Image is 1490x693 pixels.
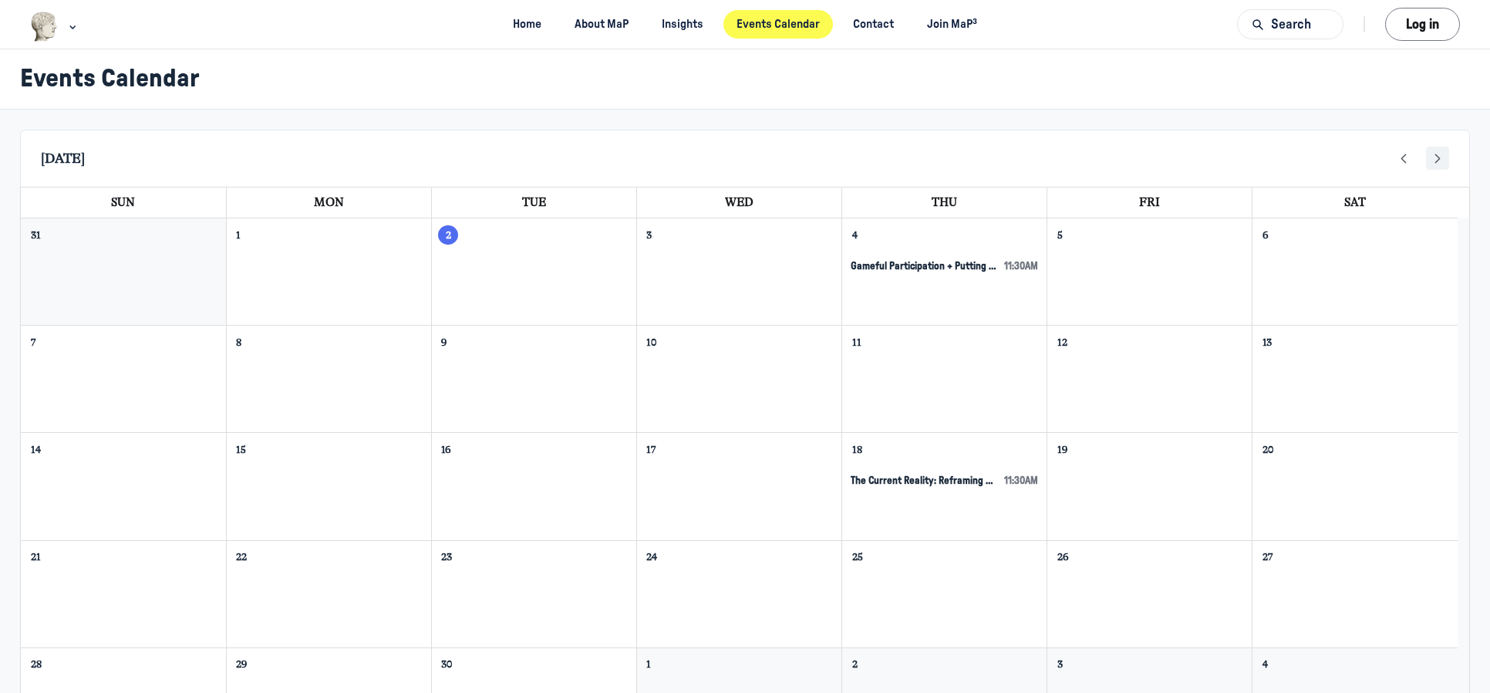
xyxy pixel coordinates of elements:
[929,188,960,218] a: Thursday
[849,654,861,674] a: October 2, 2025
[849,333,865,352] a: September 11, 2025
[438,547,455,566] a: September 23, 2025
[1426,147,1449,170] button: Next
[840,10,908,39] a: Contact
[1341,188,1369,218] a: Saturday
[431,218,636,326] td: September 2, 2025
[233,225,244,245] a: September 1, 2025
[1047,326,1252,433] td: September 12, 2025
[1259,440,1276,459] a: September 20, 2025
[1136,188,1163,218] a: Friday
[1237,9,1343,39] button: Search
[1259,654,1271,674] a: October 4, 2025
[233,654,250,674] a: September 29, 2025
[636,326,841,433] td: September 10, 2025
[30,12,59,42] img: Museums as Progress logo
[844,260,1045,273] button: Event Details
[841,540,1047,647] td: September 25, 2025
[233,440,249,459] a: September 15, 2025
[21,326,226,433] td: September 7, 2025
[28,225,44,245] a: August 31, 2025
[722,188,757,218] a: Wednesday
[849,547,866,566] a: September 25, 2025
[28,333,39,352] a: September 7, 2025
[20,64,1457,94] h1: Events Calendar
[41,150,85,167] span: [DATE]
[841,326,1047,433] td: September 11, 2025
[1385,8,1460,41] button: Log in
[1047,540,1252,647] td: September 26, 2025
[431,540,636,647] td: September 23, 2025
[1252,433,1458,540] td: September 20, 2025
[643,547,660,566] a: September 24, 2025
[1004,475,1038,488] span: 11:30am
[311,188,347,218] a: Monday
[1393,147,1416,170] button: Prev
[1054,225,1066,245] a: September 5, 2025
[1252,218,1458,326] td: September 6, 2025
[1047,433,1252,540] td: September 19, 2025
[643,333,659,352] a: September 10, 2025
[851,260,998,273] span: Gameful Participation + Putting Together the Pieces of Playful Engagement [Designing for Playful ...
[1004,260,1038,273] span: 11:30am
[1054,547,1071,566] a: September 26, 2025
[108,188,138,218] a: Sunday
[561,10,642,39] a: About MaP
[914,10,991,39] a: Join MaP³
[21,540,226,647] td: September 21, 2025
[1259,333,1275,352] a: September 13, 2025
[438,225,458,245] a: September 2, 2025
[643,654,654,674] a: October 1, 2025
[30,10,80,43] button: Museums as Progress logo
[233,547,250,566] a: September 22, 2025
[431,326,636,433] td: September 9, 2025
[1054,440,1070,459] a: September 19, 2025
[643,440,659,459] a: September 17, 2025
[233,333,244,352] a: September 8, 2025
[1259,547,1276,566] a: September 27, 2025
[849,440,865,459] a: September 18, 2025
[723,10,834,39] a: Events Calendar
[28,440,44,459] a: September 14, 2025
[844,475,1045,488] button: Event Details
[431,433,636,540] td: September 16, 2025
[841,433,1047,540] td: September 18, 2025
[28,547,44,566] a: September 21, 2025
[226,540,431,647] td: September 22, 2025
[851,475,998,488] span: The Current Reality: Reframing Museum Value [VAI Session 1]
[1054,654,1066,674] a: October 3, 2025
[226,326,431,433] td: September 8, 2025
[649,10,717,39] a: Insights
[1252,326,1458,433] td: September 13, 2025
[21,218,226,326] td: August 31, 2025
[1252,540,1458,647] td: September 27, 2025
[226,433,431,540] td: September 15, 2025
[1047,218,1252,326] td: September 5, 2025
[636,540,841,647] td: September 24, 2025
[438,333,450,352] a: September 9, 2025
[643,225,655,245] a: September 3, 2025
[21,433,226,540] td: September 14, 2025
[849,225,861,245] a: September 4, 2025
[636,218,841,326] td: September 3, 2025
[499,10,555,39] a: Home
[1054,333,1070,352] a: September 12, 2025
[28,654,45,674] a: September 28, 2025
[226,218,431,326] td: September 1, 2025
[841,218,1047,326] td: September 4, 2025
[438,654,455,674] a: September 30, 2025
[1259,225,1271,245] a: September 6, 2025
[438,440,453,459] a: September 16, 2025
[519,188,549,218] a: Tuesday
[636,433,841,540] td: September 17, 2025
